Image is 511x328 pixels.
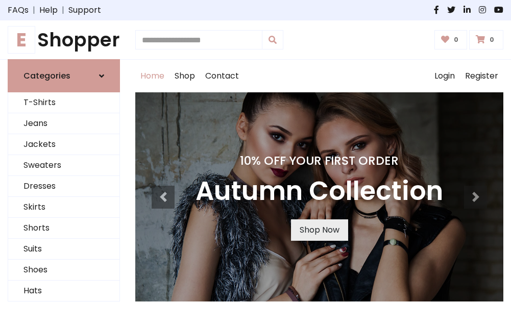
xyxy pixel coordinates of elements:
a: EShopper [8,29,120,51]
a: FAQs [8,4,29,16]
a: Contact [200,60,244,92]
a: Sweaters [8,155,119,176]
a: Help [39,4,58,16]
a: 0 [469,30,503,49]
a: Jackets [8,134,119,155]
span: | [29,4,39,16]
a: T-Shirts [8,92,119,113]
h1: Shopper [8,29,120,51]
span: | [58,4,68,16]
h4: 10% Off Your First Order [196,154,443,168]
a: Home [135,60,169,92]
a: Categories [8,59,120,92]
a: Skirts [8,197,119,218]
a: Support [68,4,101,16]
a: Jeans [8,113,119,134]
a: Shop Now [291,219,348,241]
a: Register [460,60,503,92]
a: Hats [8,281,119,301]
a: Suits [8,239,119,260]
span: 0 [451,35,461,44]
h3: Autumn Collection [196,176,443,207]
a: Shorts [8,218,119,239]
a: Login [429,60,460,92]
a: Shoes [8,260,119,281]
h6: Categories [23,71,70,81]
span: E [8,26,35,54]
span: 0 [487,35,497,44]
a: Dresses [8,176,119,197]
a: Shop [169,60,200,92]
a: 0 [434,30,468,49]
